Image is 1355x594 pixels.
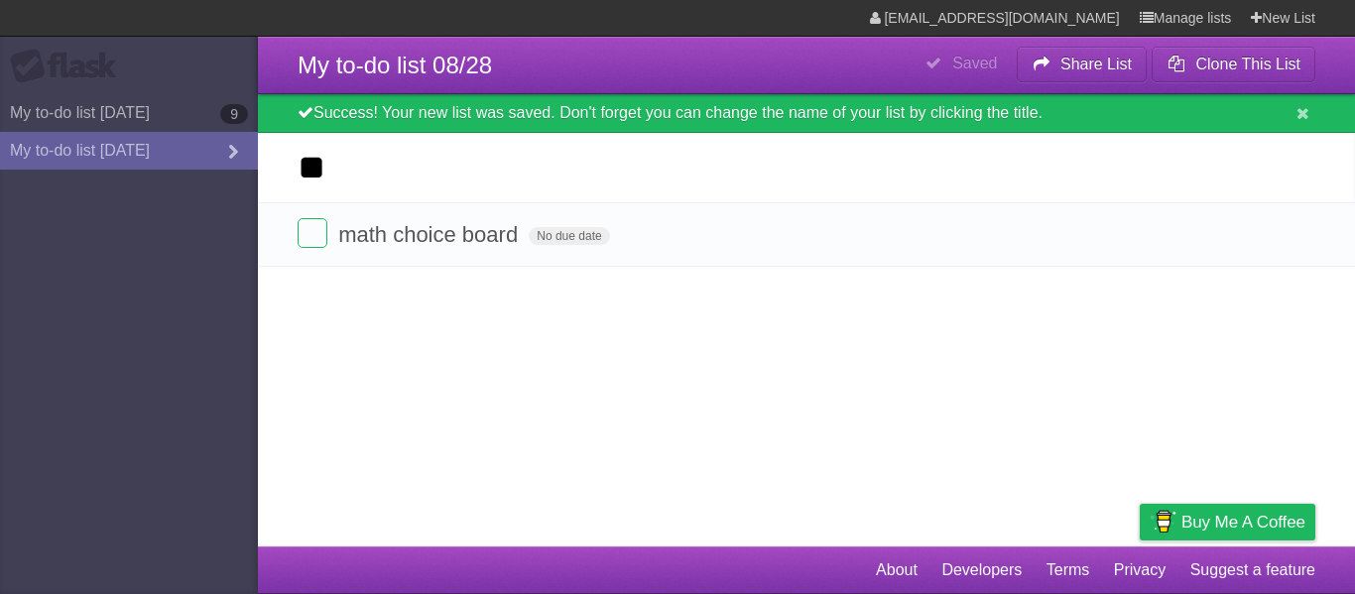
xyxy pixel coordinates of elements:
span: math choice board [338,222,523,247]
img: Buy me a coffee [1150,505,1176,538]
button: Share List [1017,47,1148,82]
b: Clone This List [1195,56,1300,72]
b: 9 [220,104,248,124]
div: Success! Your new list was saved. Don't forget you can change the name of your list by clicking t... [258,94,1355,133]
span: No due date [529,227,609,245]
a: Privacy [1114,551,1166,589]
div: Flask [10,49,129,84]
a: About [876,551,918,589]
a: Buy me a coffee [1140,504,1315,540]
a: Suggest a feature [1190,551,1315,589]
a: Developers [941,551,1022,589]
b: Saved [952,55,997,71]
span: My to-do list 08/28 [298,52,492,78]
span: Buy me a coffee [1181,505,1305,539]
b: Share List [1060,56,1132,72]
a: Terms [1047,551,1090,589]
label: Done [298,218,327,248]
button: Clone This List [1152,47,1315,82]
